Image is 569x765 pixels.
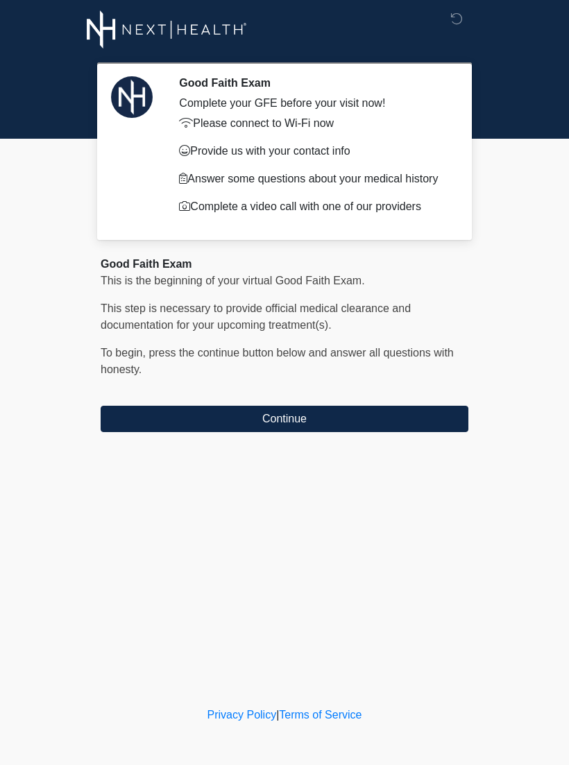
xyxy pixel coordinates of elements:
[179,143,448,160] p: Provide us with your contact info
[179,171,448,187] p: Answer some questions about your medical history
[179,198,448,215] p: Complete a video call with one of our providers
[179,95,448,112] div: Complete your GFE before your visit now!
[276,709,279,721] a: |
[101,347,454,375] span: To begin, ﻿﻿﻿﻿﻿﻿press the continue button below and answer all questions with honesty.
[179,115,448,132] p: Please connect to Wi-Fi now
[111,76,153,118] img: Agent Avatar
[179,76,448,89] h2: Good Faith Exam
[101,275,365,286] span: This is the beginning of your virtual Good Faith Exam.
[279,709,362,721] a: Terms of Service
[101,256,468,273] div: Good Faith Exam
[207,709,277,721] a: Privacy Policy
[87,10,247,49] img: Next-Health Logo
[101,406,468,432] button: Continue
[101,302,411,331] span: This step is necessary to provide official medical clearance and documentation for your upcoming ...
